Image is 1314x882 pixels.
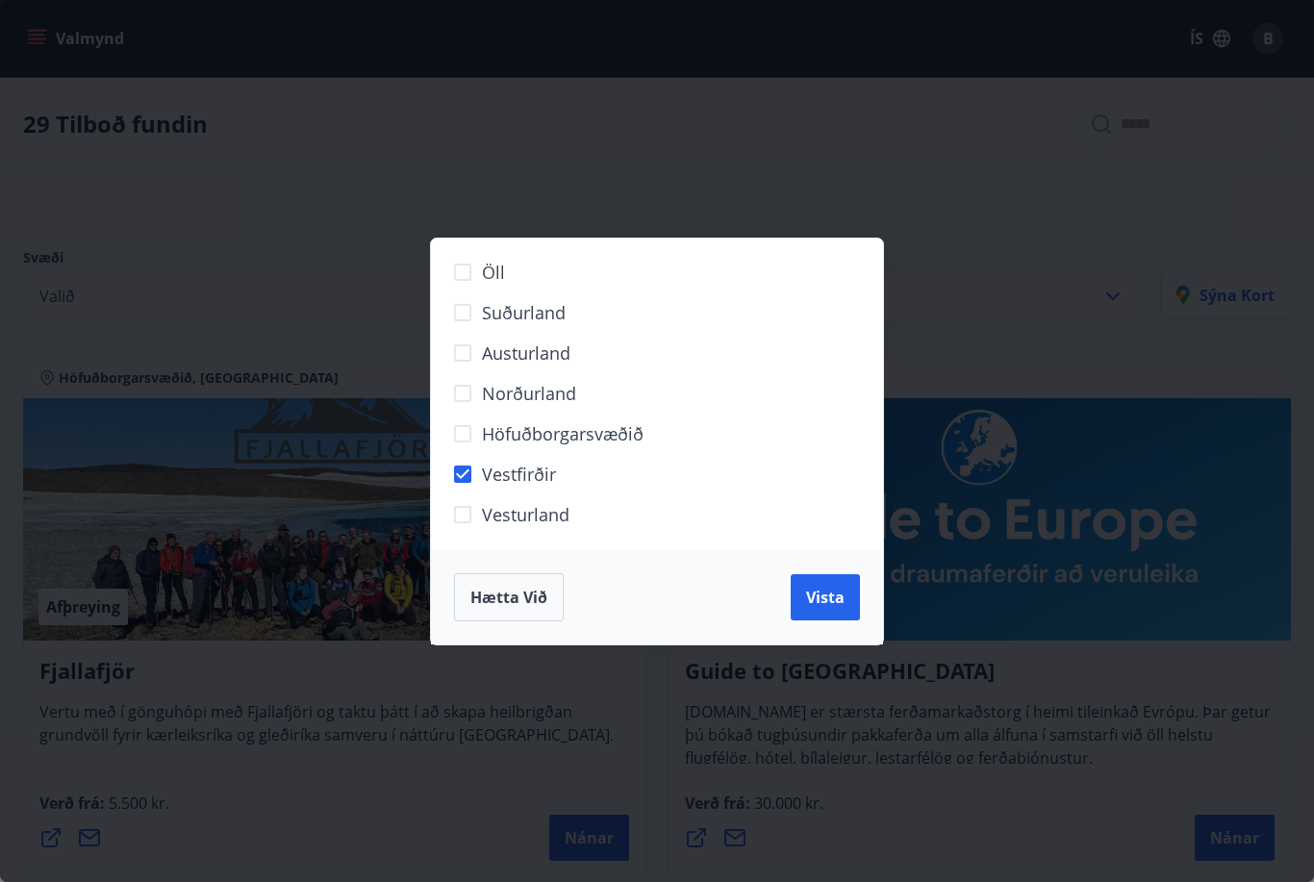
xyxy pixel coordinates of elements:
[482,462,556,487] span: Vestfirðir
[482,300,566,325] span: Suðurland
[482,340,570,365] span: Austurland
[454,573,564,621] button: Hætta við
[482,421,644,446] span: Höfuðborgarsvæðið
[470,587,547,608] span: Hætta við
[791,574,860,620] button: Vista
[806,587,845,608] span: Vista
[482,502,569,527] span: Vesturland
[482,381,576,406] span: Norðurland
[482,260,505,285] span: Öll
